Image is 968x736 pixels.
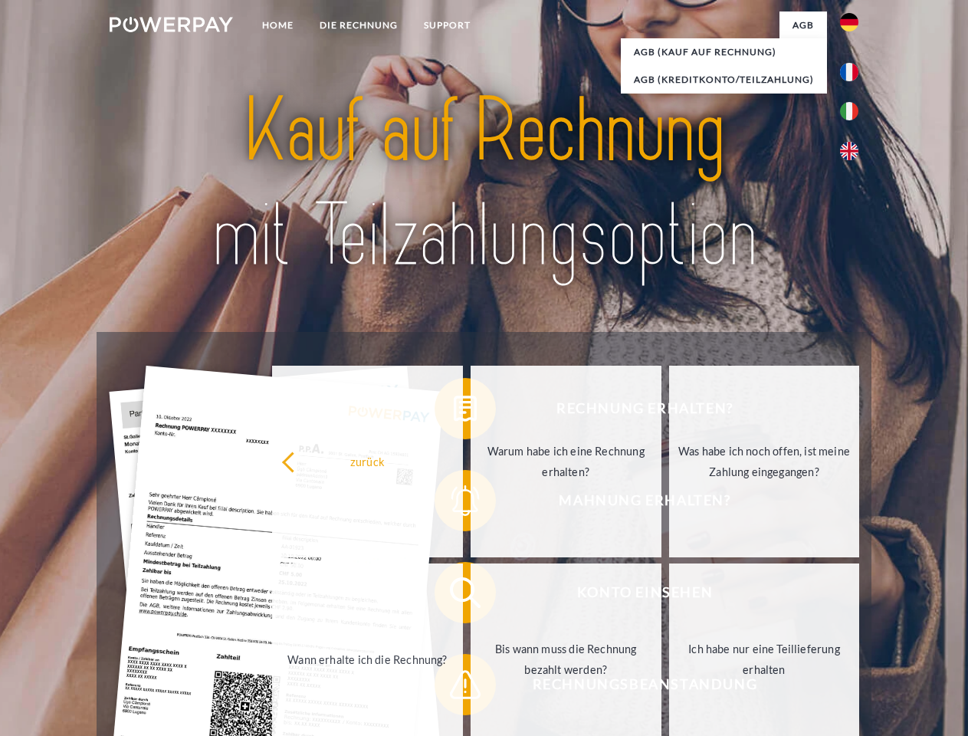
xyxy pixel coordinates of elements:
img: title-powerpay_de.svg [146,74,822,294]
a: DIE RECHNUNG [307,11,411,39]
div: zurück [281,451,454,472]
img: it [840,102,858,120]
div: Bis wann muss die Rechnung bezahlt werden? [480,639,652,680]
div: Warum habe ich eine Rechnung erhalten? [480,441,652,482]
a: AGB (Kreditkonto/Teilzahlung) [621,66,827,94]
a: Was habe ich noch offen, ist meine Zahlung eingegangen? [669,366,860,557]
div: Ich habe nur eine Teillieferung erhalten [678,639,851,680]
img: logo-powerpay-white.svg [110,17,233,32]
div: Wann erhalte ich die Rechnung? [281,649,454,669]
img: en [840,142,858,160]
a: agb [779,11,827,39]
a: AGB (Kauf auf Rechnung) [621,38,827,66]
img: de [840,13,858,31]
img: fr [840,63,858,81]
div: Was habe ich noch offen, ist meine Zahlung eingegangen? [678,441,851,482]
a: SUPPORT [411,11,484,39]
a: Home [249,11,307,39]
